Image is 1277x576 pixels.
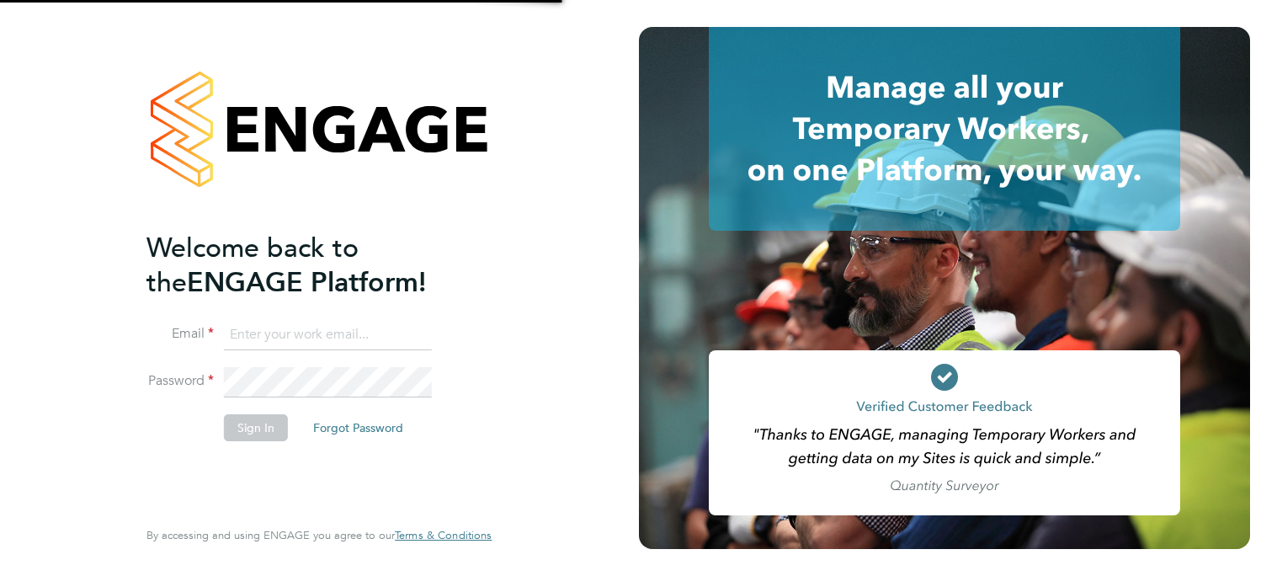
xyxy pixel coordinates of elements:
[146,232,359,299] span: Welcome back to the
[146,372,214,390] label: Password
[224,414,288,441] button: Sign In
[146,528,492,542] span: By accessing and using ENGAGE you agree to our
[300,414,417,441] button: Forgot Password
[395,528,492,542] span: Terms & Conditions
[146,325,214,343] label: Email
[395,529,492,542] a: Terms & Conditions
[146,231,475,300] h2: ENGAGE Platform!
[224,320,432,350] input: Enter your work email...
